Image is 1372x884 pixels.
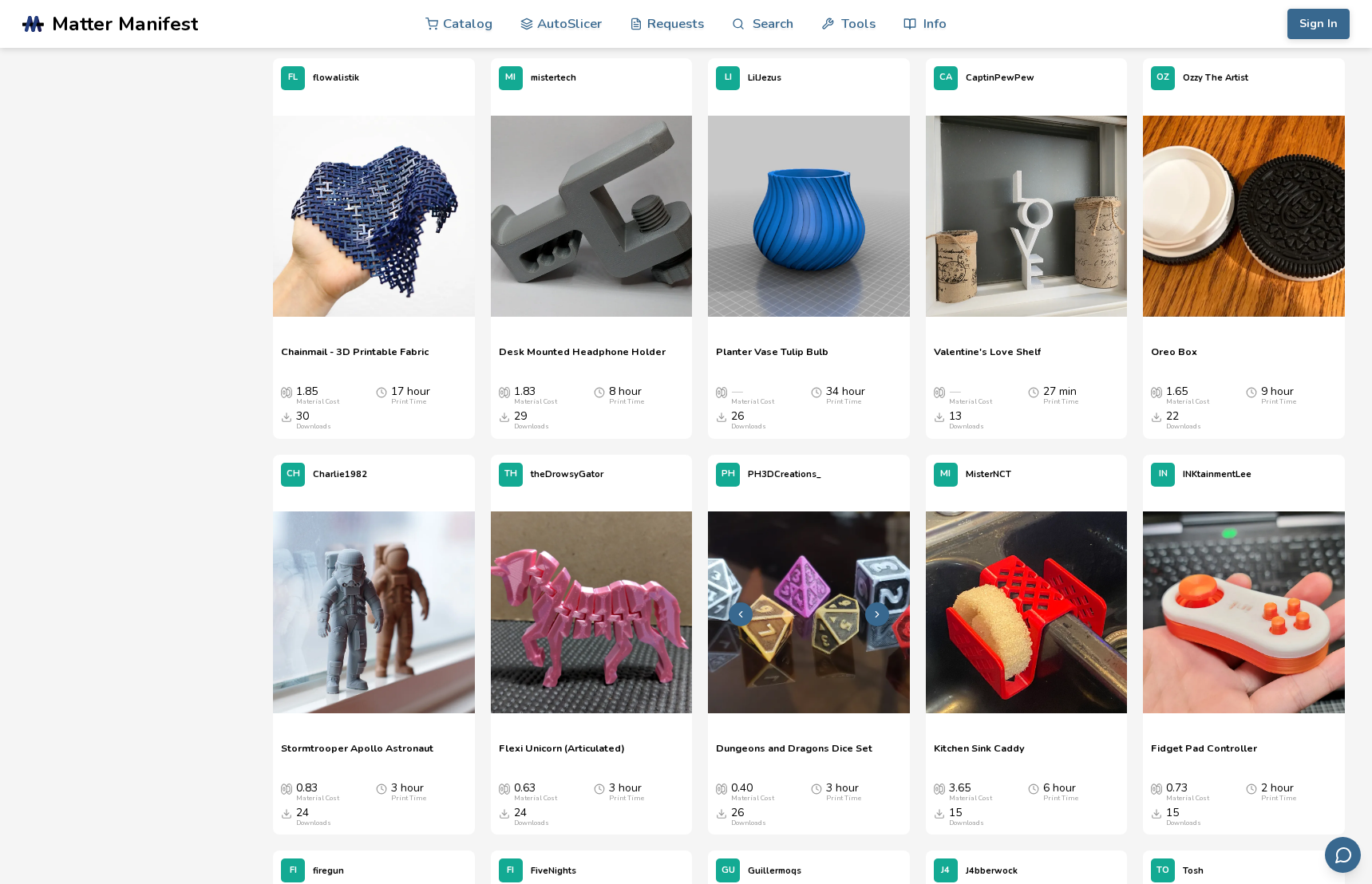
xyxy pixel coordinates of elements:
span: Average Print Time [594,385,605,398]
span: J4 [941,866,950,876]
div: 34 hour [826,385,865,406]
span: FI [507,866,514,876]
span: Average Print Time [594,782,605,795]
span: Downloads [716,410,727,423]
span: PH [722,469,735,479]
div: 15 [1166,807,1201,827]
div: Print Time [826,795,861,803]
div: Material Cost [296,795,339,803]
span: FL [288,73,298,83]
span: Average Cost [1151,782,1162,795]
div: Downloads [949,819,984,827]
span: Downloads [716,807,727,819]
div: 1.65 [1166,385,1209,406]
div: Print Time [391,795,426,803]
a: Valentine's Love Shelf [934,345,1041,369]
div: Material Cost [731,398,774,406]
span: Average Cost [281,782,292,795]
span: MI [940,469,951,479]
p: Guillermoqs [748,862,801,879]
p: J4bberwock [966,862,1018,879]
span: OZ [1157,73,1169,83]
div: Print Time [1261,795,1296,803]
p: PH3DCreations_ [748,466,821,483]
p: mistertech [531,69,576,86]
span: Average Print Time [1246,782,1257,795]
a: Oreo Box [1151,345,1197,369]
div: Downloads [1166,819,1201,827]
span: TH [504,469,517,479]
div: Print Time [609,398,644,406]
p: Ozzy The Artist [1183,69,1248,86]
span: Downloads [281,807,292,819]
div: Material Cost [1166,795,1209,803]
div: 24 [296,807,331,827]
span: Average Cost [934,385,945,398]
div: 1.83 [514,385,557,406]
div: Print Time [1261,398,1296,406]
span: Average Print Time [811,782,822,795]
span: CH [287,469,300,479]
div: 0.83 [296,782,339,803]
div: Downloads [296,819,331,827]
a: Desk Mounted Headphone Holder [499,345,666,369]
p: flowalistik [313,69,359,86]
button: Sign In [1287,9,1350,39]
div: Print Time [391,398,426,406]
span: Average Cost [281,385,292,398]
div: Material Cost [514,795,557,803]
span: Downloads [1151,410,1162,423]
a: Kitchen Sink Caddy [934,742,1025,766]
a: Stormtrooper Apollo Astronaut [281,742,433,766]
div: Print Time [1043,795,1078,803]
div: 29 [514,410,549,431]
span: Downloads [281,410,292,423]
span: Average Print Time [811,385,822,398]
div: Material Cost [1166,398,1209,406]
span: Average Cost [499,782,510,795]
div: 2 hour [1261,782,1296,803]
span: FI [290,866,297,876]
div: 0.63 [514,782,557,803]
div: Material Cost [949,795,992,803]
div: 1.85 [296,385,339,406]
div: 27 min [1043,385,1078,406]
span: Average Print Time [376,385,387,398]
div: 3 hour [391,782,426,803]
a: Chainmail - 3D Printable Fabric [281,345,429,369]
button: Send feedback via email [1325,837,1361,873]
span: Average Cost [716,385,727,398]
span: Average Print Time [376,782,387,795]
span: Downloads [499,410,510,423]
span: Average Cost [499,385,510,398]
div: 6 hour [1043,782,1078,803]
div: Print Time [1043,398,1078,406]
p: firegun [313,862,344,879]
span: Downloads [499,807,510,819]
div: 3 hour [826,782,861,803]
span: Matter Manifest [52,13,198,35]
div: 3 hour [609,782,644,803]
span: Flexi Unicorn (Articulated) [499,742,625,766]
div: Downloads [1166,423,1201,431]
div: Material Cost [731,795,774,803]
div: Print Time [826,398,861,406]
div: Material Cost [296,398,339,406]
div: Downloads [949,423,984,431]
a: Dungeons and Dragons Dice Set [716,742,872,766]
div: 17 hour [391,385,430,406]
span: Downloads [934,410,945,423]
div: Downloads [514,819,549,827]
p: Tosh [1183,862,1204,879]
p: theDrowsyGator [531,466,603,483]
div: 30 [296,410,331,431]
a: Planter Vase Tulip Bulb [716,345,828,369]
span: Average Print Time [1028,385,1039,398]
div: 24 [514,807,549,827]
span: Average Print Time [1246,385,1257,398]
span: — [949,385,960,398]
